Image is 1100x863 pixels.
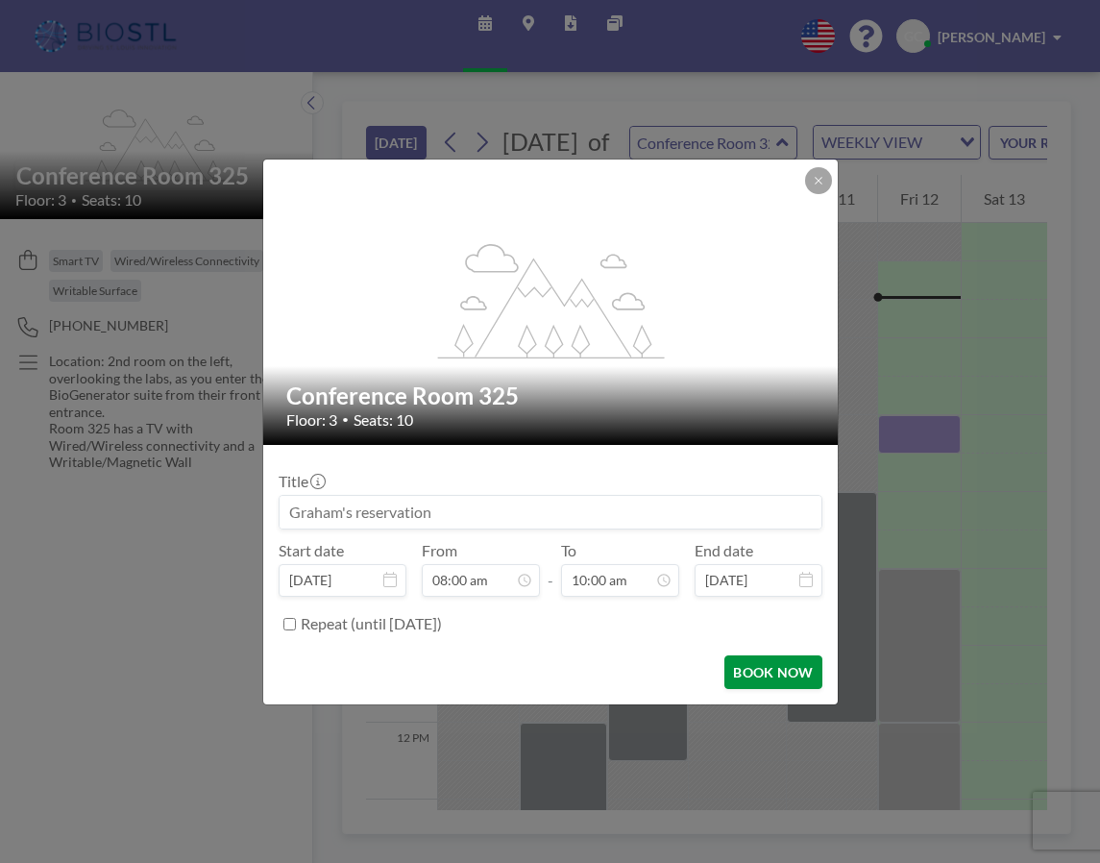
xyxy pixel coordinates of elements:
span: - [548,548,553,590]
span: Seats: 10 [354,410,413,430]
button: BOOK NOW [724,655,821,689]
label: Title [279,472,324,491]
label: To [561,541,576,560]
label: Start date [279,541,344,560]
input: Graham's reservation [280,496,821,529]
label: Repeat (until [DATE]) [301,614,442,633]
h2: Conference Room 325 [286,382,817,410]
g: flex-grow: 1.2; [437,242,664,358]
label: From [422,541,457,560]
label: End date [695,541,753,560]
span: • [342,412,349,427]
span: Floor: 3 [286,410,337,430]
